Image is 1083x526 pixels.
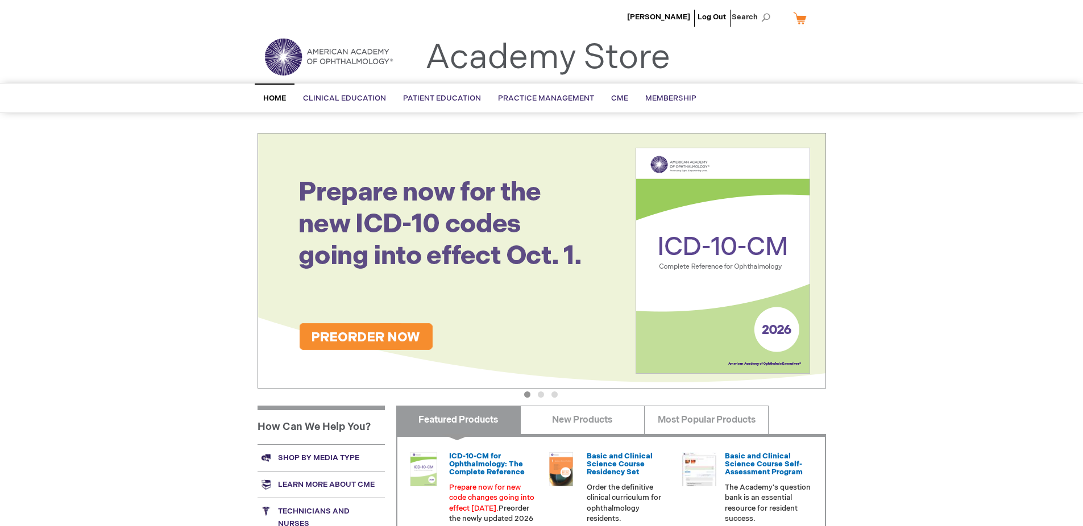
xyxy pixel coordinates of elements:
[587,482,673,524] p: Order the definitive clinical curriculum for ophthalmology residents.
[498,94,594,103] span: Practice Management
[538,391,544,398] button: 2 of 3
[645,94,696,103] span: Membership
[425,37,670,78] a: Academy Store
[587,452,653,477] a: Basic and Clinical Science Course Residency Set
[524,391,530,398] button: 1 of 3
[520,406,645,434] a: New Products
[698,12,726,22] a: Log Out
[449,452,525,477] a: ICD-10-CM for Ophthalmology: The Complete Reference
[396,406,521,434] a: Featured Products
[725,452,803,477] a: Basic and Clinical Science Course Self-Assessment Program
[682,452,716,486] img: bcscself_20.jpg
[449,483,534,513] font: Prepare now for new code changes going into effect [DATE].
[406,452,441,486] img: 0120008u_42.png
[544,452,578,486] img: 02850963u_47.png
[403,94,481,103] span: Patient Education
[644,406,769,434] a: Most Popular Products
[303,94,386,103] span: Clinical Education
[725,482,811,524] p: The Academy's question bank is an essential resource for resident success.
[258,471,385,498] a: Learn more about CME
[611,94,628,103] span: CME
[263,94,286,103] span: Home
[551,391,558,398] button: 3 of 3
[258,444,385,471] a: Shop by media type
[732,6,775,28] span: Search
[627,12,690,22] a: [PERSON_NAME]
[258,406,385,444] h1: How Can We Help You?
